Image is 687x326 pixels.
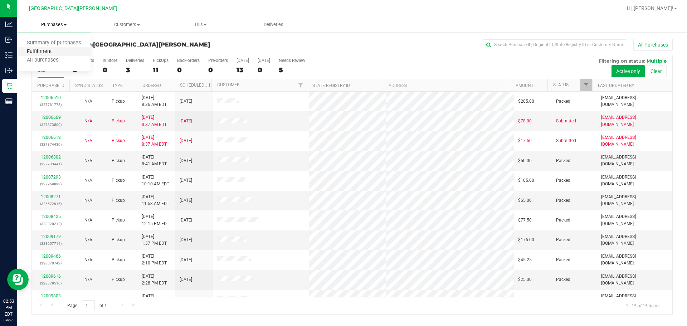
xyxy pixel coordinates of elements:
span: Multiple [647,58,667,64]
span: $176.00 [518,237,534,243]
div: 5 [279,66,305,74]
p: (327969893) [36,181,65,188]
div: PickUps [153,58,169,63]
span: Page of 1 [61,300,113,311]
a: 12006802 [41,155,61,160]
span: $50.00 [518,157,532,164]
a: 12009803 [41,293,61,298]
p: (328079516) [36,280,65,287]
span: 1 - 15 of 15 items [620,300,665,311]
span: [DATE] [180,157,192,164]
span: Filtering on status: [599,58,645,64]
button: N/A [84,118,92,125]
inline-svg: Reports [5,98,13,105]
span: All purchases [17,57,68,63]
a: Filter [295,79,307,91]
span: Not Applicable [84,237,92,242]
inline-svg: Retail [5,82,13,89]
button: N/A [84,217,92,224]
a: Customer [217,82,239,87]
div: [DATE] [258,58,270,63]
span: [DATE] [180,237,192,243]
div: Needs Review [279,58,305,63]
p: (327933441) [36,161,65,167]
button: N/A [84,296,92,303]
div: 0 [258,66,270,74]
span: [EMAIL_ADDRESS][DOMAIN_NAME] [601,114,668,128]
span: $78.00 [518,118,532,125]
span: Packed [556,98,570,105]
a: Deliveries [237,17,310,32]
span: Summary of purchases [17,40,91,46]
span: Fulfillment [17,49,62,55]
iframe: Resource center [7,269,29,290]
span: Submitted [556,137,576,144]
span: $205.00 [518,98,534,105]
span: [EMAIL_ADDRESS][DOMAIN_NAME] [601,134,668,148]
span: $17.50 [518,137,532,144]
span: [DATE] [180,118,192,125]
p: (328057714) [36,240,65,247]
div: 13 [237,66,249,74]
a: Purchase ID [37,83,64,88]
inline-svg: Inventory [5,52,13,59]
div: 0 [103,66,117,74]
span: [DATE] 8:37 AM EDT [142,134,167,148]
button: Clear [646,65,667,77]
span: Pickup [112,276,125,283]
div: Pre-orders [208,58,228,63]
a: Last Updated By [598,83,634,88]
span: Submitted [556,296,576,303]
span: [EMAIL_ADDRESS][DOMAIN_NAME] [601,273,668,287]
span: [GEOGRAPHIC_DATA][PERSON_NAME] [93,41,210,48]
a: State Registry ID [312,83,350,88]
span: [EMAIL_ADDRESS][DOMAIN_NAME] [601,213,668,227]
span: Pickup [112,118,125,125]
span: Hi, [PERSON_NAME]! [627,5,673,11]
span: [DATE] 2:10 PM EDT [142,253,167,267]
p: 09/26 [3,317,14,323]
div: 0 [208,66,228,74]
button: Active only [612,65,645,77]
inline-svg: Inbound [5,36,13,43]
input: Search Purchase ID, Original ID, State Registry ID or Customer Name... [483,39,626,50]
span: [EMAIL_ADDRESS][DOMAIN_NAME] [601,233,668,247]
a: 12009179 [41,234,61,239]
span: Not Applicable [84,138,92,143]
span: [EMAIL_ADDRESS][DOMAIN_NAME] [601,194,668,207]
span: Not Applicable [84,198,92,203]
span: [DATE] 8:41 AM EDT [142,154,167,167]
div: In Store [103,58,117,63]
span: Packed [556,157,570,164]
a: 12008425 [41,214,61,219]
span: $25.00 [518,276,532,283]
inline-svg: Analytics [5,21,13,28]
span: Pickup [112,296,125,303]
span: Not Applicable [84,158,92,163]
div: Back-orders [177,58,200,63]
span: [EMAIL_ADDRESS][DOMAIN_NAME] [601,174,668,188]
a: 12006612 [41,135,61,140]
span: [DATE] 10:10 AM EDT [142,174,169,188]
span: Customers [91,21,164,28]
span: Not Applicable [84,178,92,183]
a: Amount [516,83,533,88]
span: [DATE] [180,296,192,303]
p: 02:53 PM EDT [3,298,14,317]
a: Customers [91,17,164,32]
span: [DATE] 11:53 AM EDT [142,194,169,207]
span: Deliveries [254,21,293,28]
span: $45.25 [518,257,532,263]
span: Not Applicable [84,118,92,123]
span: Packed [556,257,570,263]
a: Scheduled [180,83,213,88]
span: Not Applicable [84,277,92,282]
a: Tills [164,17,237,32]
span: [DATE] [180,257,192,263]
a: 12007293 [41,175,61,180]
span: Submitted [556,118,576,125]
div: [DATE] [237,58,249,63]
a: Ordered [142,83,161,88]
span: Not Applicable [84,99,92,104]
span: [DATE] [180,177,192,184]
